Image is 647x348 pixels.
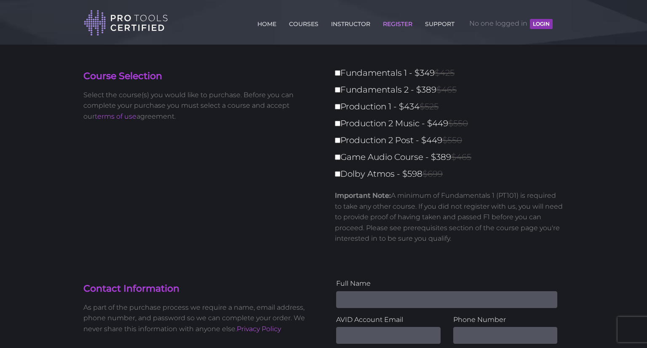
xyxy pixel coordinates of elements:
[335,116,569,131] label: Production 2 Music - $449
[381,16,414,29] a: REGISTER
[335,82,569,97] label: Fundamentals 2 - $389
[335,154,340,160] input: Game Audio Course - $389$465
[469,11,553,36] span: No one logged in
[530,19,553,29] button: LOGIN
[335,99,569,114] label: Production 1 - $434
[335,70,340,76] input: Fundamentals 1 - $349$425
[336,314,441,325] label: AVID Account Email
[287,16,321,29] a: COURSES
[435,68,455,78] span: $425
[83,70,317,83] h4: Course Selection
[335,121,340,126] input: Production 2 Music - $449$550
[335,191,391,199] strong: Important Note:
[451,152,471,162] span: $465
[448,118,468,128] span: $550
[83,302,317,335] p: As part of the purchase process we require a name, email address, phone number, and password so w...
[335,104,340,109] input: Production 1 - $434$525
[335,167,569,181] label: Dolby Atmos - $598
[335,66,569,80] label: Fundamentals 1 - $349
[335,150,569,165] label: Game Audio Course - $389
[335,190,564,244] p: A minimum of Fundamentals 1 (PT101) is required to take any other course. If you did not register...
[420,101,438,112] span: $525
[329,16,372,29] a: INSTRUCTOR
[336,278,557,289] label: Full Name
[423,16,457,29] a: SUPPORT
[442,135,462,145] span: $550
[436,85,457,95] span: $465
[453,314,558,325] label: Phone Number
[335,87,340,93] input: Fundamentals 2 - $389$465
[335,171,340,177] input: Dolby Atmos - $598$699
[335,138,340,143] input: Production 2 Post - $449$550
[83,90,317,122] p: Select the course(s) you would like to purchase. Before you can complete your purchase you must s...
[335,133,569,148] label: Production 2 Post - $449
[237,325,281,333] a: Privacy Policy
[95,112,136,120] a: terms of use
[84,9,168,37] img: Pro Tools Certified Logo
[255,16,278,29] a: HOME
[83,282,317,295] h4: Contact Information
[422,169,443,179] span: $699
